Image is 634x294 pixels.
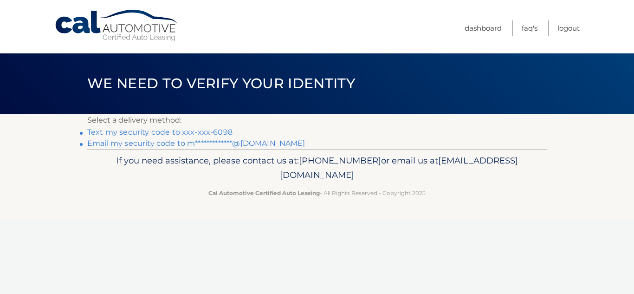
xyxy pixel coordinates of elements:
a: FAQ's [522,20,537,36]
p: Select a delivery method: [87,114,547,127]
a: Text my security code to xxx-xxx-6098 [87,128,233,137]
span: [PHONE_NUMBER] [299,155,381,166]
p: - All Rights Reserved - Copyright 2025 [93,188,541,198]
span: We need to verify your identity [87,75,355,92]
a: Logout [557,20,580,36]
a: Dashboard [465,20,502,36]
strong: Cal Automotive Certified Auto Leasing [208,189,320,196]
a: Cal Automotive [54,9,180,42]
p: If you need assistance, please contact us at: or email us at [93,153,541,183]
